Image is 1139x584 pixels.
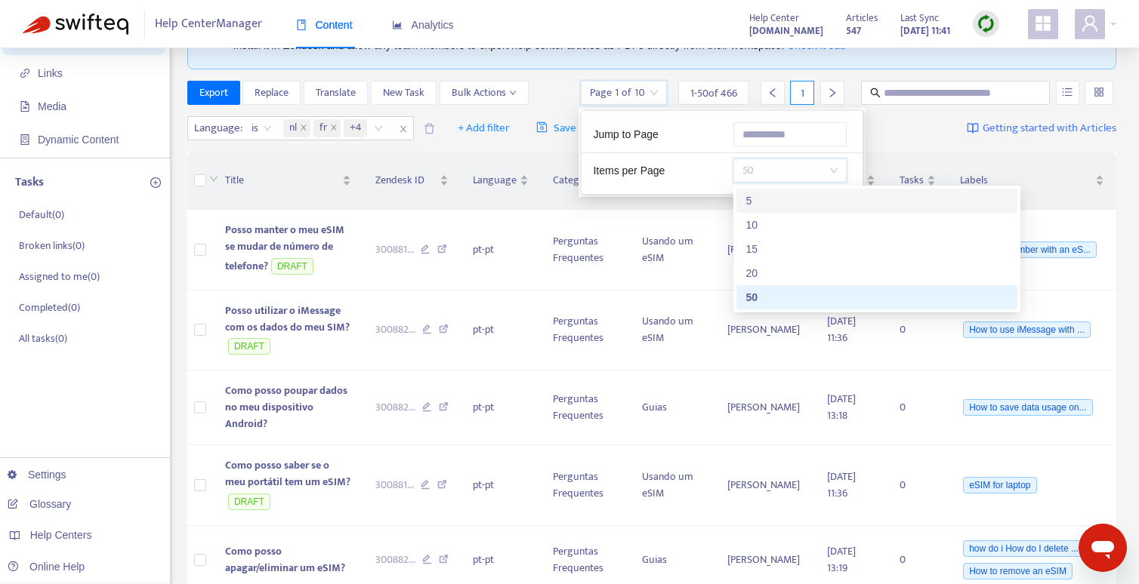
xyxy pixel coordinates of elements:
span: down [209,174,218,183]
p: All tasks ( 0 ) [19,330,67,346]
td: [PERSON_NAME] [715,445,815,526]
div: 1 [790,81,814,105]
span: Category [553,172,607,189]
span: Replace [255,85,289,101]
span: Language : [188,117,245,140]
span: Help Center [749,10,799,26]
td: Guias [630,370,715,445]
span: container [20,134,30,145]
span: close [300,124,307,133]
td: [PERSON_NAME] [715,290,815,371]
span: Como posso saber se o meu portátil tem um eSIM? [225,456,350,490]
p: Default ( 0 ) [19,207,64,223]
span: Posso manter o meu eSIM se mudar de número de telefone? [225,221,344,275]
td: 0 [887,370,948,445]
span: book [296,20,307,30]
span: Items per Page [593,164,665,177]
span: Dynamic Content [38,134,119,146]
th: Tasks [887,152,948,210]
span: Media [38,100,66,112]
span: Zendesk ID [375,172,437,189]
th: Labels [948,152,1116,210]
span: nl [289,119,297,137]
img: sync.dc5367851b00ba804db3.png [977,14,995,33]
iframe: Button to launch messaging window [1079,524,1127,572]
button: + Add filter [446,116,521,140]
span: Keep my number with an eS... [963,241,1097,258]
a: Getting started with Articles [967,116,1116,140]
td: Perguntas Frequentes [541,210,631,290]
th: Zendesk ID [363,152,461,210]
span: Content [296,19,353,31]
span: How to save data usage on... [963,399,1092,416]
span: appstore [1034,14,1052,32]
td: Usando um eSIM [630,290,715,371]
span: area-chart [392,20,403,30]
span: delete [424,123,435,134]
span: Articles [846,10,878,26]
a: Glossary [8,498,71,510]
span: Como posso apagar/eliminar um eSIM? [225,543,345,576]
p: Completed ( 0 ) [19,300,80,315]
span: link [20,68,30,78]
a: Online Help [8,561,85,573]
span: Labels [960,172,1092,189]
span: Help Center Manager [155,10,262,38]
p: Assigned to me ( 0 ) [19,269,100,284]
th: Language [461,152,541,210]
span: Bulk Actions [452,85,517,101]
td: Perguntas Frequentes [541,445,631,526]
span: Analytics [392,19,454,31]
span: fr [319,119,327,137]
td: pt-pt [461,370,541,445]
span: 50 [742,159,838,182]
span: left [767,88,778,98]
div: 20 [736,261,1017,285]
span: How to remove an eSIM [963,563,1073,579]
span: file-image [20,101,30,112]
button: saveSave [525,116,588,140]
span: Jump to Page [593,128,658,140]
div: 5 [745,192,1008,209]
span: + Add filter [458,119,510,137]
a: Settings [8,469,66,481]
button: Replace [242,81,301,105]
td: [PERSON_NAME] [715,370,815,445]
span: Export [199,85,228,101]
span: is [252,117,272,140]
span: how do i How do I delete ... [963,540,1085,557]
span: Save [536,119,576,137]
span: [DATE] 11:36 [827,312,856,346]
a: [DOMAIN_NAME] [749,22,823,39]
span: [DATE] 11:36 [827,468,856,502]
button: unordered-list [1056,81,1079,105]
td: [PERSON_NAME] [715,210,815,290]
span: Last Sync [900,10,939,26]
span: search [870,88,881,98]
span: Help Centers [30,529,92,541]
td: pt-pt [461,210,541,290]
span: user [1081,14,1099,32]
span: 300881 ... [375,241,414,258]
span: DRAFT [271,258,313,275]
td: Perguntas Frequentes [541,290,631,371]
span: eSIM for laptop [963,477,1036,493]
span: 300881 ... [375,477,414,493]
img: image-link [967,122,979,134]
span: plus-circle [150,177,161,188]
span: 300882 ... [375,552,415,568]
td: pt-pt [461,445,541,526]
strong: 547 [846,23,861,39]
p: Tasks [15,174,44,192]
span: Getting started with Articles [983,120,1116,137]
span: [DATE] 13:18 [827,390,856,424]
button: Bulk Actionsdown [440,81,529,105]
div: 15 [745,241,1008,257]
span: 300882 ... [375,399,415,416]
span: Posso utilizar o iMessage com os dados do meu SIM? [225,302,350,336]
span: [DATE] 13:19 [827,543,856,576]
td: Usando um eSIM [630,445,715,526]
span: 1 - 50 of 466 [690,85,737,101]
div: 50 [745,289,1008,306]
span: down [509,89,517,97]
